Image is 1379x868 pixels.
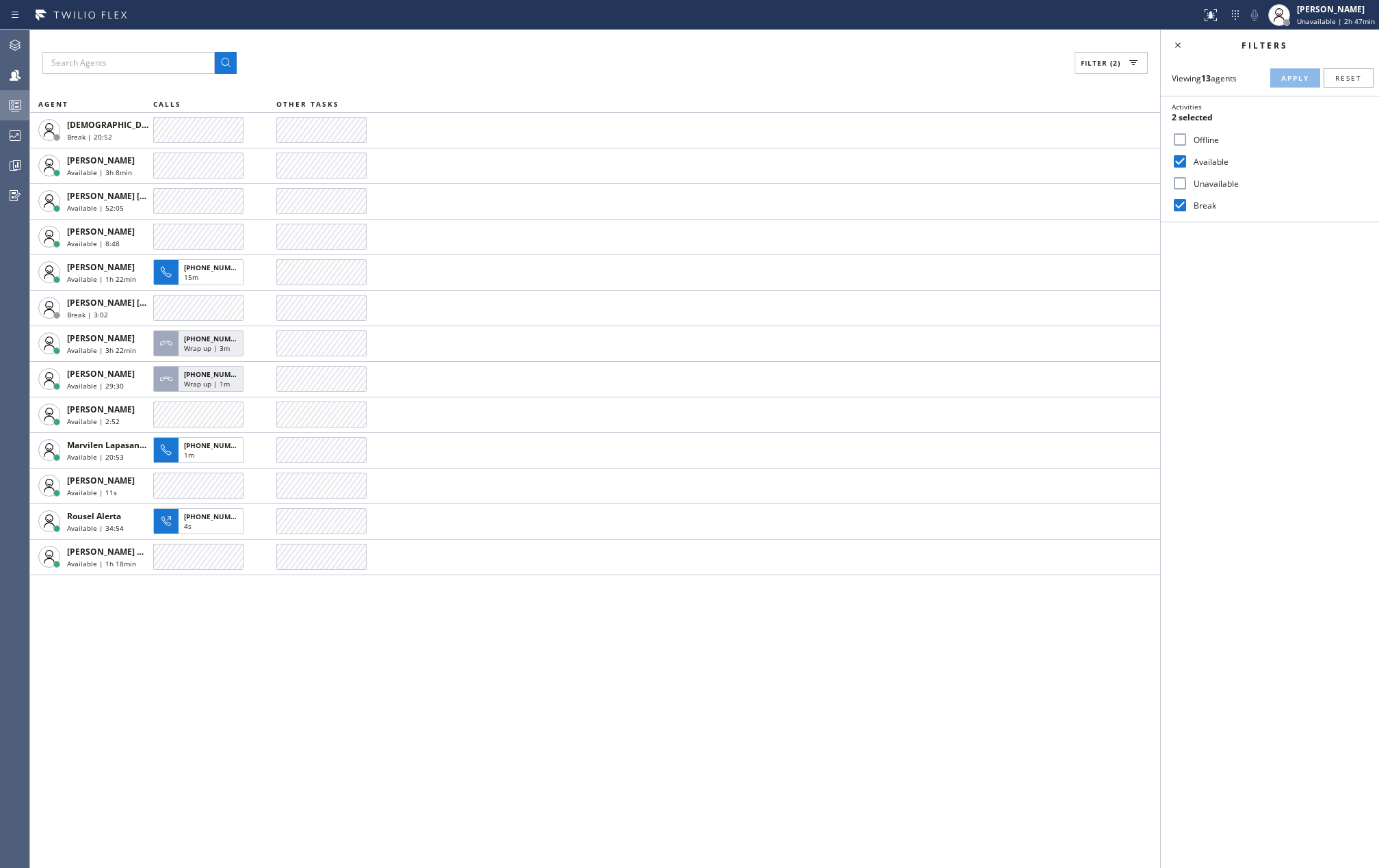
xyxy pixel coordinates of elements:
span: [PHONE_NUMBER] [184,263,246,272]
span: 4s [184,521,192,531]
span: Filter (2) [1081,58,1120,68]
span: [PERSON_NAME] Guingos [67,546,170,557]
input: Search Agents [42,52,215,74]
span: [PERSON_NAME] [67,155,135,166]
button: [PHONE_NUMBER]4s [153,504,248,538]
button: [PHONE_NUMBER]1m [153,433,248,467]
span: 1m [184,450,194,460]
span: Available | 3h 22min [67,345,136,355]
span: [PERSON_NAME] [67,261,135,273]
span: Marvilen Lapasanda [67,439,150,451]
button: Apply [1270,68,1320,88]
span: Available | 34:54 [67,523,124,533]
span: Available | 29:30 [67,381,124,391]
button: [PHONE_NUMBER]Wrap up | 1m [153,362,248,396]
span: [PERSON_NAME] [67,332,135,344]
span: Available | 2:52 [67,417,120,426]
label: Unavailable [1188,178,1368,189]
span: Available | 1h 18min [67,559,136,568]
span: Apply [1281,73,1309,83]
label: Available [1188,156,1368,168]
span: 15m [184,272,198,282]
span: Break | 20:52 [67,132,112,142]
span: AGENT [38,99,68,109]
span: [PERSON_NAME] [PERSON_NAME] Dahil [67,190,228,202]
span: Available | 3h 8min [67,168,132,177]
span: Available | 52:05 [67,203,124,213]
span: [PERSON_NAME] [67,226,135,237]
span: [PHONE_NUMBER] [184,440,246,450]
div: [PERSON_NAME] [1297,3,1375,15]
span: Wrap up | 3m [184,343,230,353]
label: Break [1188,200,1368,211]
span: [PHONE_NUMBER] [184,369,246,379]
span: Reset [1335,73,1362,83]
button: Reset [1324,68,1374,88]
div: Activities [1172,102,1368,111]
span: [PERSON_NAME] [PERSON_NAME] [67,297,205,308]
button: [PHONE_NUMBER]Wrap up | 3m [153,326,248,360]
span: Available | 1h 22min [67,274,136,284]
span: [PERSON_NAME] [67,368,135,380]
span: Filters [1242,40,1288,51]
span: Available | 20:53 [67,452,124,462]
span: Break | 3:02 [67,310,108,319]
span: Available | 11s [67,488,117,497]
span: [PERSON_NAME] [67,404,135,415]
span: [PERSON_NAME] [67,475,135,486]
span: CALLS [153,99,181,109]
span: Viewing agents [1172,73,1237,84]
span: [DEMOGRAPHIC_DATA][PERSON_NAME] [67,119,228,131]
span: Rousel Alerta [67,510,121,522]
strong: 13 [1201,73,1211,84]
label: Offline [1188,134,1368,146]
span: OTHER TASKS [276,99,339,109]
span: [PHONE_NUMBER] [184,334,246,343]
span: 2 selected [1172,111,1213,123]
span: Unavailable | 2h 47min [1297,16,1375,26]
button: Filter (2) [1075,52,1148,74]
button: Mute [1245,5,1264,25]
span: Wrap up | 1m [184,379,230,389]
span: [PHONE_NUMBER] [184,512,246,521]
button: [PHONE_NUMBER]15m [153,255,248,289]
span: Available | 8:48 [67,239,120,248]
